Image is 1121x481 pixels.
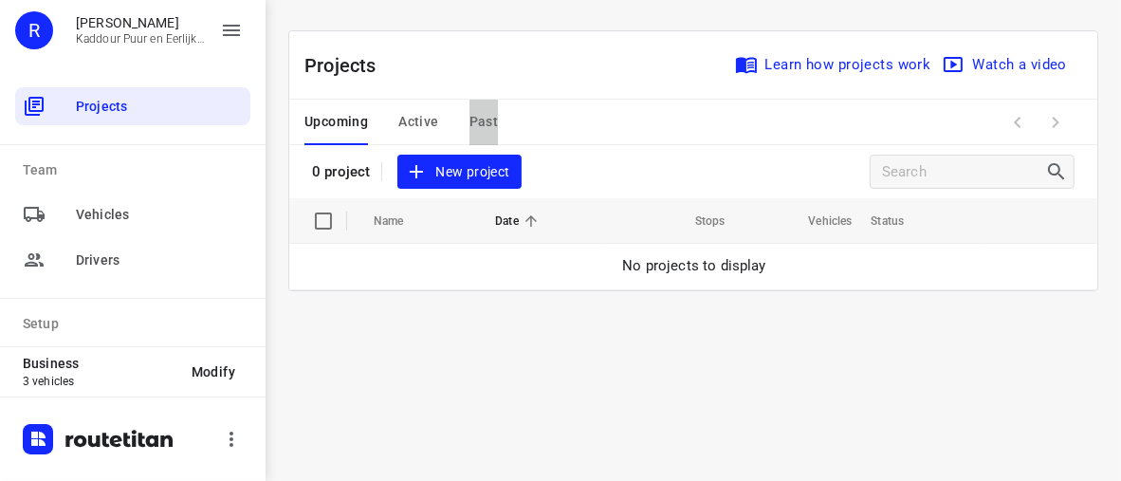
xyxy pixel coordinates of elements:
[192,364,235,379] span: Modify
[23,375,176,388] p: 3 vehicles
[76,205,243,225] span: Vehicles
[374,210,429,232] span: Name
[397,155,521,190] button: New project
[871,210,928,232] span: Status
[76,15,205,30] p: Rachid Kaddour
[15,11,53,49] div: R
[76,32,205,46] p: Kaddour Puur en Eerlijk Vlees B.V.
[671,210,726,232] span: Stops
[304,51,392,80] p: Projects
[23,160,250,180] p: Team
[783,210,852,232] span: Vehicles
[312,163,370,180] p: 0 project
[1037,103,1075,141] span: Next Page
[15,195,250,233] div: Vehicles
[15,241,250,279] div: Drivers
[469,110,499,134] span: Past
[76,250,243,270] span: Drivers
[1045,160,1074,183] div: Search
[495,210,543,232] span: Date
[409,160,509,184] span: New project
[76,97,243,117] span: Projects
[23,356,176,371] p: Business
[15,87,250,125] div: Projects
[304,110,368,134] span: Upcoming
[176,355,250,389] button: Modify
[882,157,1045,187] input: Search projects
[398,110,438,134] span: Active
[999,103,1037,141] span: Previous Page
[23,314,250,334] p: Setup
